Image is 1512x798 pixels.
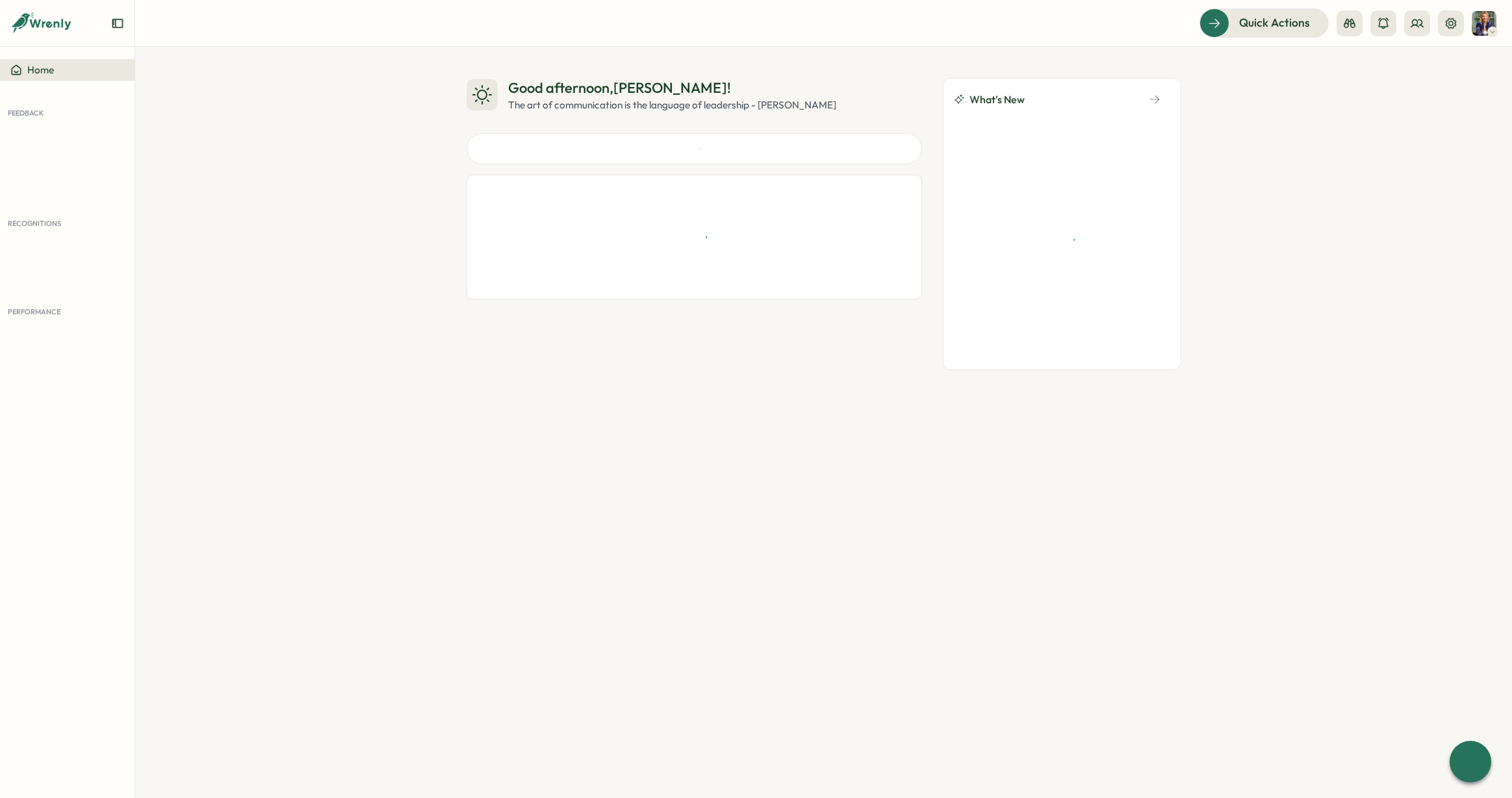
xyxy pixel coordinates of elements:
[508,98,836,112] div: The art of communication is the language of leadership - [PERSON_NAME]
[1199,8,1329,37] button: Quick Actions
[1472,11,1496,36] img: Hanna Smith
[1239,14,1310,31] span: Quick Actions
[969,92,1025,108] span: What's New
[111,17,124,30] button: Expand sidebar
[508,78,836,98] div: Good afternoon , [PERSON_NAME] !
[27,64,54,76] span: Home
